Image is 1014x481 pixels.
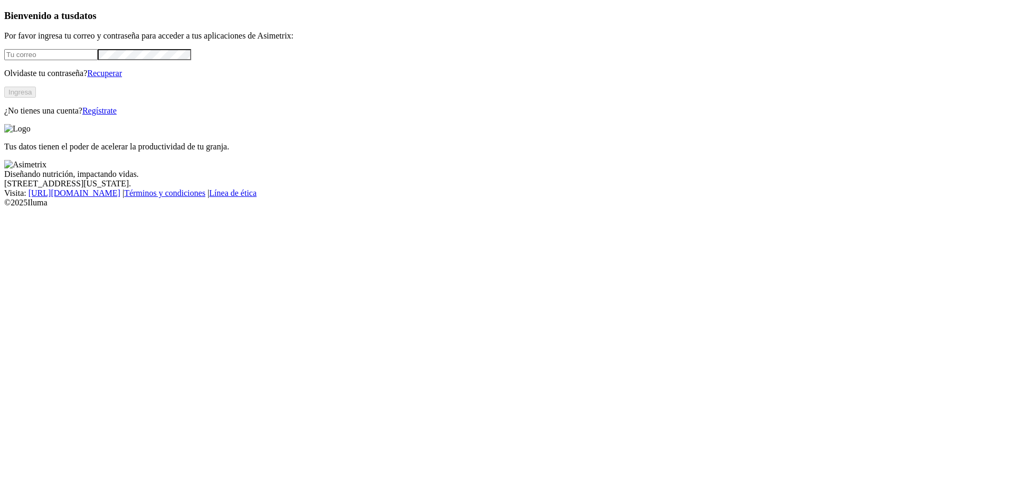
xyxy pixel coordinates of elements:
a: Regístrate [82,106,117,115]
p: Tus datos tienen el poder de acelerar la productividad de tu granja. [4,142,1010,152]
p: Olvidaste tu contraseña? [4,69,1010,78]
h3: Bienvenido a tus [4,10,1010,22]
div: [STREET_ADDRESS][US_STATE]. [4,179,1010,188]
p: ¿No tienes una cuenta? [4,106,1010,116]
a: [URL][DOMAIN_NAME] [29,188,120,197]
div: Visita : | | [4,188,1010,198]
input: Tu correo [4,49,98,60]
a: Términos y condiciones [124,188,205,197]
button: Ingresa [4,87,36,98]
a: Recuperar [87,69,122,78]
a: Línea de ética [209,188,257,197]
p: Por favor ingresa tu correo y contraseña para acceder a tus aplicaciones de Asimetrix: [4,31,1010,41]
span: datos [74,10,97,21]
div: Diseñando nutrición, impactando vidas. [4,169,1010,179]
div: © 2025 Iluma [4,198,1010,208]
img: Logo [4,124,31,134]
img: Asimetrix [4,160,46,169]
